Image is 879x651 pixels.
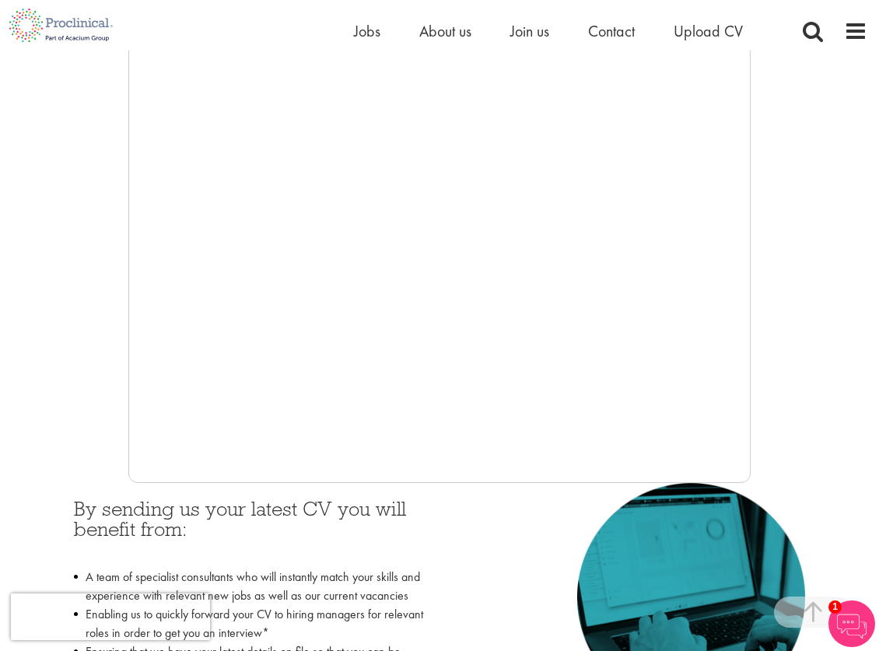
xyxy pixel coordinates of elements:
[510,21,549,41] a: Join us
[828,600,875,647] img: Chatbot
[674,21,743,41] a: Upload CV
[11,593,210,640] iframe: reCAPTCHA
[588,21,635,41] a: Contact
[419,21,471,41] a: About us
[828,600,842,614] span: 1
[74,605,428,642] li: Enabling us to quickly forward your CV to hiring managers for relevant roles in order to get you ...
[74,568,428,605] li: A team of specialist consultants who will instantly match your skills and experience with relevan...
[74,499,428,560] h3: By sending us your latest CV you will benefit from:
[354,21,380,41] a: Jobs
